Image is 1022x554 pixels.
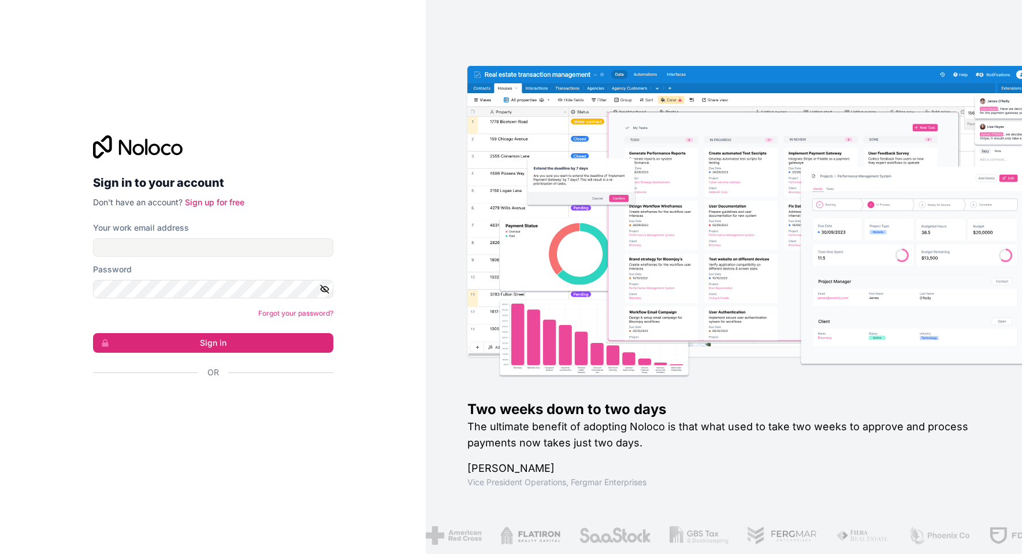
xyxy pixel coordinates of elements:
[93,280,333,298] input: Password
[835,526,890,545] img: /assets/fiera-fwj2N5v4.png
[93,333,333,353] button: Sign in
[467,400,985,419] h1: Two weeks down to two days
[908,526,971,545] img: /assets/phoenix-BREaitsQ.png
[93,264,132,275] label: Password
[93,222,189,234] label: Your work email address
[426,526,482,545] img: /assets/american-red-cross-BAupjrZR.png
[467,460,985,477] h1: [PERSON_NAME]
[207,367,219,378] span: Or
[467,477,985,488] h1: Vice President Operations , Fergmar Enterprises
[746,526,817,545] img: /assets/fergmar-CudnrXN5.png
[93,197,183,207] span: Don't have an account?
[500,526,560,545] img: /assets/flatiron-C8eUkumj.png
[93,172,333,193] h2: Sign in to your account
[670,526,729,545] img: /assets/gbstax-C-GtDUiK.png
[258,309,333,317] a: Forgot your password?
[467,419,985,451] h2: The ultimate benefit of adopting Noloco is that what used to take two weeks to approve and proces...
[578,526,651,545] img: /assets/saastock-C6Zbiodz.png
[185,197,244,207] a: Sign up for free
[93,238,333,257] input: Email address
